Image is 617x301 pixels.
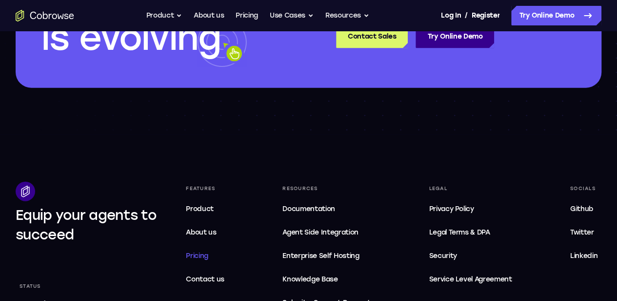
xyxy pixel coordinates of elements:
a: About us [194,6,224,25]
span: Github [570,205,593,213]
a: Privacy Policy [425,199,516,219]
a: Log In [441,6,460,25]
span: Agent Side Integration [282,227,371,238]
a: Linkedin [566,246,601,266]
button: Use Cases [270,6,314,25]
div: Resources [279,182,375,195]
div: Socials [566,182,601,195]
button: Product [146,6,182,25]
a: Register [472,6,500,25]
button: Resources [325,6,369,25]
span: About us [186,228,216,236]
a: Pricing [236,6,258,25]
span: Linkedin [570,252,597,260]
span: Product [186,205,214,213]
a: Contact Sales [336,25,408,48]
a: Contact us [182,270,228,289]
span: is [41,17,69,59]
a: Documentation [279,199,375,219]
a: Agent Side Integration [279,223,375,242]
a: Pricing [182,246,228,266]
span: Equip your agents to succeed [16,207,157,243]
a: Go to the home page [16,10,74,21]
span: Knowledge Base [282,275,338,283]
span: evolving [79,17,221,59]
a: Github [566,199,601,219]
span: Security [429,252,457,260]
div: Legal [425,182,516,195]
span: Contact us [186,275,224,283]
span: Legal Terms & DPA [429,228,490,236]
a: Legal Terms & DPA [425,223,516,242]
span: Enterprise Self Hosting [282,250,371,262]
a: Twitter [566,223,601,242]
a: Enterprise Self Hosting [279,246,375,266]
iframe: profile [4,14,152,89]
a: Try Online Demo [511,6,601,25]
div: Status [16,279,45,293]
a: Try Online Demo [416,25,494,48]
span: Twitter [570,228,594,236]
div: Features [182,182,228,195]
span: Privacy Policy [429,205,474,213]
span: / [465,10,468,21]
span: Pricing [186,252,208,260]
span: Service Level Agreement [429,274,512,285]
span: Documentation [282,205,335,213]
a: About us [182,223,228,242]
a: Product [182,199,228,219]
a: Knowledge Base [279,270,375,289]
a: Security [425,246,516,266]
a: Service Level Agreement [425,270,516,289]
